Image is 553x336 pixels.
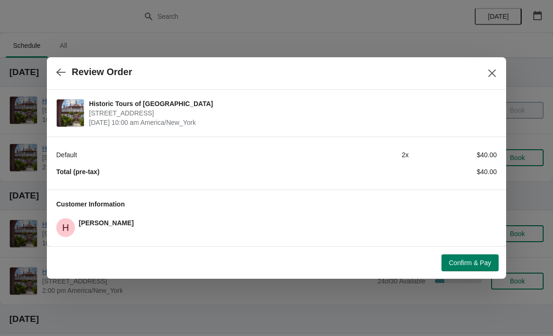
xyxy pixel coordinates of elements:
text: H [62,222,69,233]
button: Confirm & Pay [441,254,499,271]
div: $40.00 [409,150,497,160]
img: Historic Tours of Flagler College | 74 King Street, St. Augustine, FL, USA | October 5 | 10:00 am... [57,99,84,127]
span: [STREET_ADDRESS] [89,108,492,118]
strong: Total (pre-tax) [56,168,99,176]
span: [PERSON_NAME] [79,219,134,227]
button: Close [484,65,501,82]
span: Historic Tours of [GEOGRAPHIC_DATA] [89,99,492,108]
span: Confirm & Pay [449,259,491,267]
span: [DATE] 10:00 am America/New_York [89,118,492,127]
h2: Review Order [72,67,132,77]
span: Hillis [56,218,75,237]
span: Customer Information [56,200,125,208]
div: $40.00 [409,167,497,176]
div: Default [56,150,321,160]
div: 2 x [321,150,409,160]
